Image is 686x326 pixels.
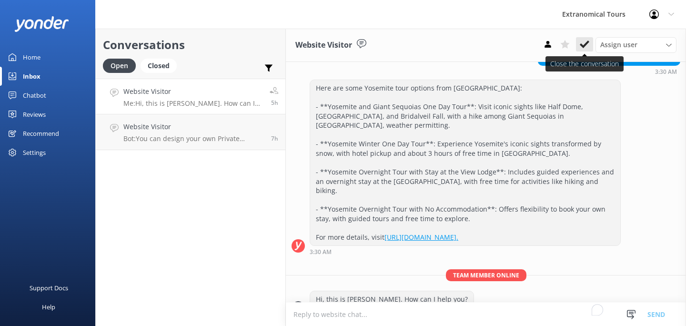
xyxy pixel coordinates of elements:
a: [URL][DOMAIN_NAME]. [384,233,458,242]
div: Help [42,297,55,316]
img: yonder-white-logo.png [14,16,69,32]
strong: 3:30 AM [310,249,332,255]
div: Reviews [23,105,46,124]
a: Website VisitorMe:Hi, this is [PERSON_NAME]. How can I help you?5h [96,79,285,114]
div: Hi, this is [PERSON_NAME]. How can I help you? [310,291,474,307]
div: Recommend [23,124,59,143]
div: Open [103,59,136,73]
h4: Website Visitor [123,122,264,132]
h4: Website Visitor [123,86,262,97]
span: Aug 24 2025 12:31pm (UTC -07:00) America/Tijuana [271,99,278,107]
span: Assign user [600,40,637,50]
div: Closed [141,59,177,73]
p: Bot: You can design your own Private Yosemite One Day Tour, which includes highlights such as Hal... [123,134,264,143]
p: Me: Hi, this is [PERSON_NAME]. How can I help you? [123,99,262,108]
textarea: To enrich screen reader interactions, please activate Accessibility in Grammarly extension settings [286,303,686,326]
a: Closed [141,60,182,71]
span: Team member online [446,269,526,281]
a: Website VisitorBot:You can design your own Private Yosemite One Day Tour, which includes highligh... [96,114,285,150]
div: Here are some Yosemite tour options from [GEOGRAPHIC_DATA]: - **Yosemite and Giant Sequoias One D... [310,80,620,245]
div: Support Docs [30,278,68,297]
div: Home [23,48,40,67]
span: Aug 24 2025 10:20am (UTC -07:00) America/Tijuana [271,134,278,143]
div: Aug 24 2025 12:30pm (UTC -07:00) America/Tijuana [310,248,621,255]
div: Settings [23,143,46,162]
a: Open [103,60,141,71]
h3: Website Visitor [295,39,352,51]
div: Assign User [595,37,676,52]
div: Aug 24 2025 12:30pm (UTC -07:00) America/Tijuana [538,68,680,75]
h2: Conversations [103,36,278,54]
div: Inbox [23,67,40,86]
div: Chatbot [23,86,46,105]
strong: 3:30 AM [655,69,677,75]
